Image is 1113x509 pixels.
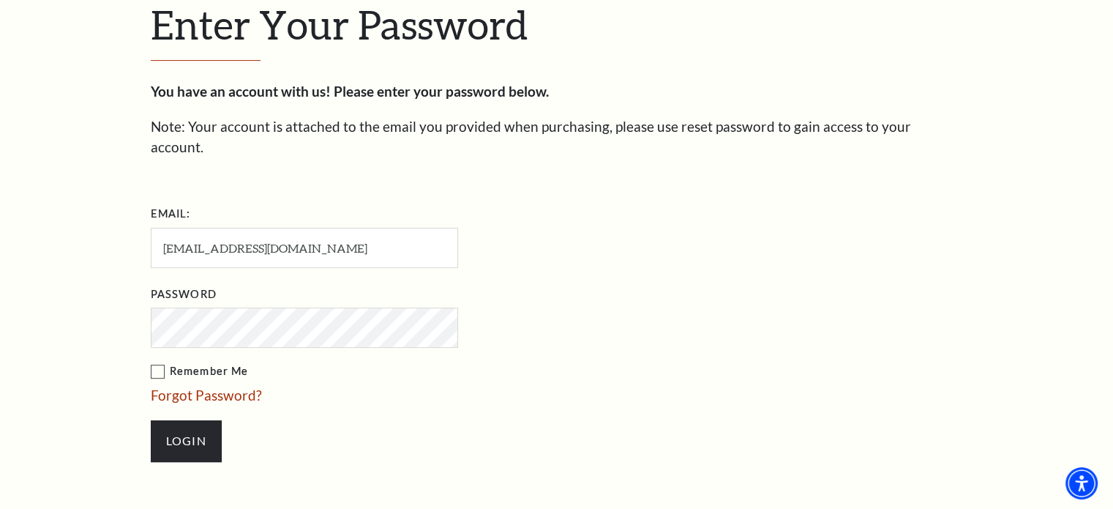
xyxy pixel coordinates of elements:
p: Note: Your account is attached to the email you provided when purchasing, please use reset passwo... [151,116,963,158]
input: Required [151,228,458,268]
label: Password [151,286,217,304]
label: Email: [151,205,191,223]
span: Enter Your Password [151,1,528,48]
a: Forgot Password? [151,387,262,404]
label: Remember Me [151,363,604,381]
strong: You have an account with us! [151,83,331,100]
strong: Please enter your password below. [334,83,549,100]
input: Submit button [151,420,222,461]
div: Accessibility Menu [1065,467,1098,499]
